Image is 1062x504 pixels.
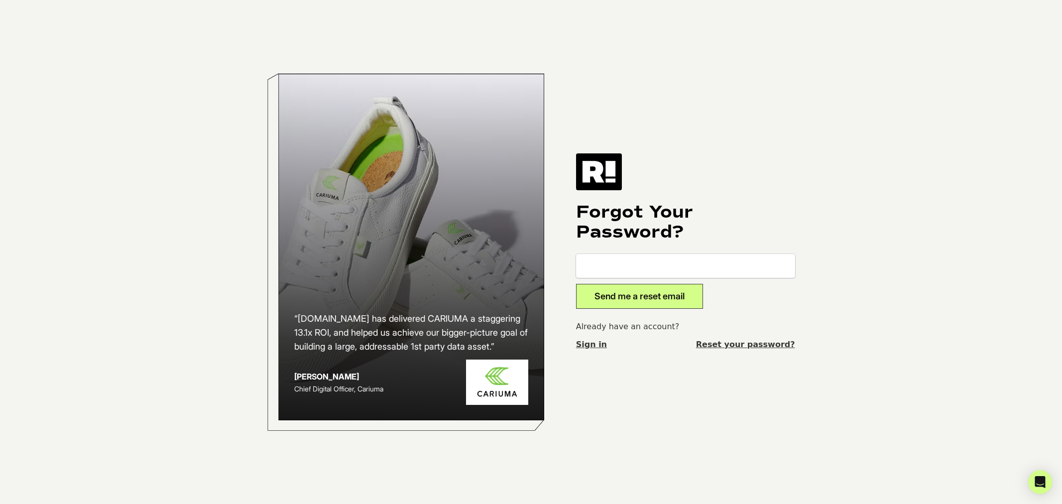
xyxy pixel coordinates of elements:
img: Retention.com [576,153,622,190]
h1: Forgot Your Password? [576,202,795,242]
h2: “[DOMAIN_NAME] has delivered CARIUMA a staggering 13.1x ROI, and helped us achieve our bigger-pic... [294,312,528,354]
a: Reset your password? [696,339,795,351]
div: Open Intercom Messenger [1028,470,1052,494]
p: Already have an account? [576,321,795,333]
button: Send me a reset email [576,284,703,309]
span: Chief Digital Officer, Cariuma [294,384,383,393]
strong: [PERSON_NAME] [294,372,359,381]
a: Sign in [576,339,607,351]
img: Cariuma [466,360,528,405]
